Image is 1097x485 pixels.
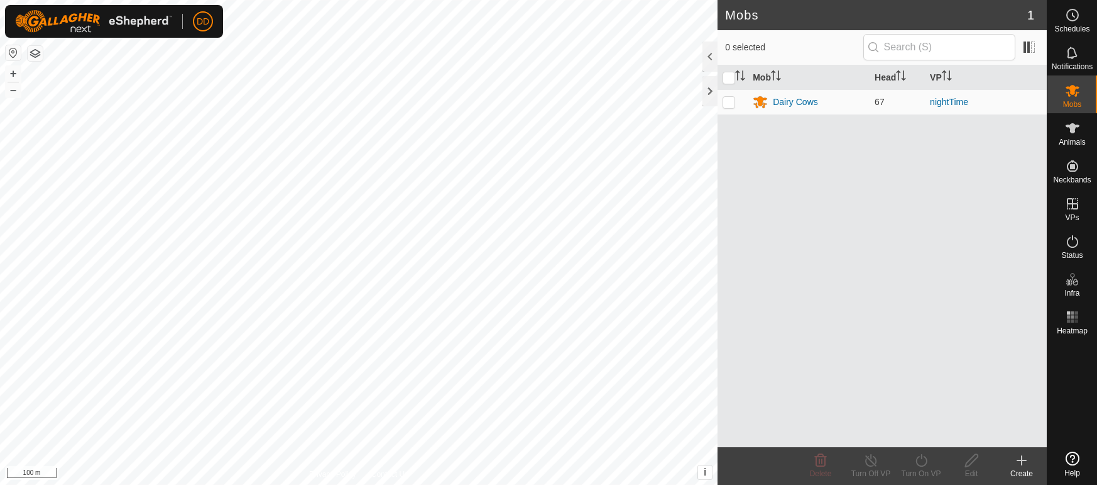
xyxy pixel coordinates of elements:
button: + [6,66,21,81]
span: DD [197,15,209,28]
span: Heatmap [1057,327,1088,335]
span: Mobs [1063,101,1081,108]
span: Neckbands [1053,176,1091,184]
div: Turn On VP [896,468,946,479]
span: VPs [1065,214,1079,221]
button: Reset Map [6,45,21,60]
span: Schedules [1054,25,1089,33]
p-sorticon: Activate to sort [942,72,952,82]
span: Animals [1059,138,1086,146]
p-sorticon: Activate to sort [896,72,906,82]
span: Status [1061,252,1083,259]
span: Infra [1064,289,1079,297]
span: 1 [1027,6,1034,25]
img: Gallagher Logo [15,10,172,33]
th: Mob [748,65,870,90]
a: Help [1047,447,1097,482]
th: VP [925,65,1047,90]
input: Search (S) [863,34,1015,60]
span: 67 [875,97,885,107]
p-sorticon: Activate to sort [771,72,781,82]
div: Turn Off VP [846,468,896,479]
span: Delete [810,469,832,478]
div: Edit [946,468,996,479]
button: – [6,82,21,98]
p-sorticon: Activate to sort [735,72,745,82]
a: nightTime [930,97,968,107]
div: Create [996,468,1047,479]
button: Map Layers [28,46,43,61]
a: Privacy Policy [309,469,356,480]
th: Head [870,65,925,90]
span: Notifications [1052,63,1093,70]
span: i [704,467,706,477]
a: Contact Us [371,469,408,480]
h2: Mobs [725,8,1027,23]
div: Dairy Cows [773,96,818,109]
button: i [698,465,712,479]
span: Help [1064,469,1080,477]
span: 0 selected [725,41,863,54]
